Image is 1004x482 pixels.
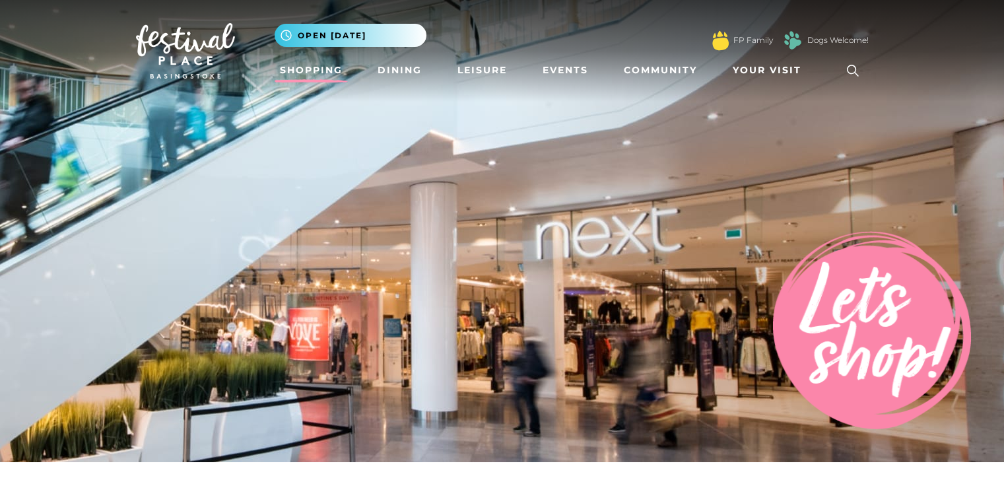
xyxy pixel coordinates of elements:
[136,23,235,79] img: Festival Place Logo
[619,58,702,83] a: Community
[733,34,773,46] a: FP Family
[537,58,593,83] a: Events
[452,58,512,83] a: Leisure
[733,63,801,77] span: Your Visit
[372,58,427,83] a: Dining
[298,30,366,42] span: Open [DATE]
[807,34,869,46] a: Dogs Welcome!
[275,24,426,47] button: Open [DATE]
[727,58,813,83] a: Your Visit
[275,58,348,83] a: Shopping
